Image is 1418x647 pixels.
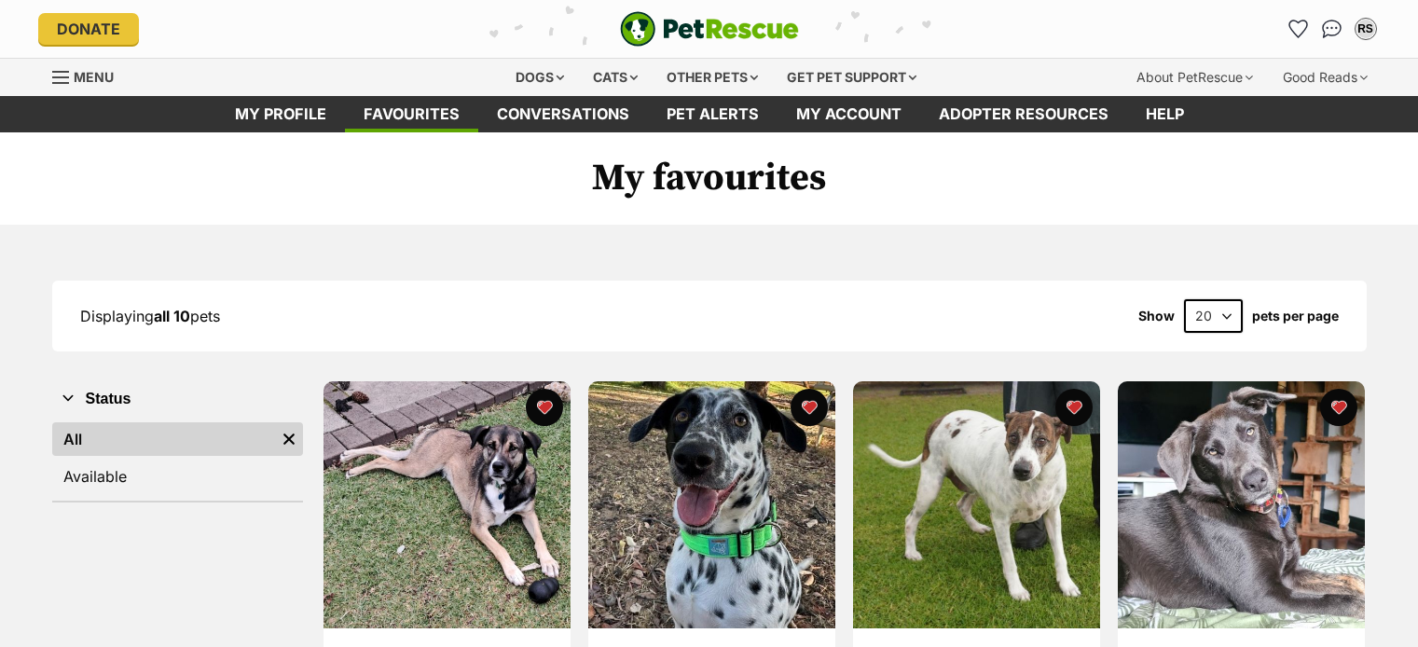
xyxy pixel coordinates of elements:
[648,96,778,132] a: Pet alerts
[502,59,577,96] div: Dogs
[52,422,275,456] a: All
[324,381,571,628] img: Mocha
[1356,20,1375,38] div: RS
[1284,14,1381,44] ul: Account quick links
[1317,14,1347,44] a: Conversations
[791,389,828,426] button: favourite
[478,96,648,132] a: conversations
[526,389,563,426] button: favourite
[1351,14,1381,44] button: My account
[1284,14,1314,44] a: Favourites
[853,381,1100,628] img: Percy
[1123,59,1266,96] div: About PetRescue
[778,96,920,132] a: My account
[774,59,929,96] div: Get pet support
[920,96,1127,132] a: Adopter resources
[1322,20,1342,38] img: chat-41dd97257d64d25036548639549fe6c8038ab92f7586957e7f3b1b290dea8141.svg
[52,59,127,92] a: Menu
[1320,389,1357,426] button: favourite
[80,307,220,325] span: Displaying pets
[52,419,303,501] div: Status
[620,11,799,47] a: PetRescue
[1270,59,1381,96] div: Good Reads
[1127,96,1203,132] a: Help
[588,381,835,628] img: Sootie
[654,59,771,96] div: Other pets
[620,11,799,47] img: logo-e224e6f780fb5917bec1dbf3a21bbac754714ae5b6737aabdf751b685950b380.svg
[52,387,303,411] button: Status
[1138,309,1175,323] span: Show
[1252,309,1339,323] label: pets per page
[345,96,478,132] a: Favourites
[216,96,345,132] a: My profile
[74,69,114,85] span: Menu
[154,307,190,325] strong: all 10
[275,422,303,456] a: Remove filter
[1118,381,1365,628] img: Tilly
[1055,389,1093,426] button: favourite
[52,460,303,493] a: Available
[38,13,139,45] a: Donate
[580,59,651,96] div: Cats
